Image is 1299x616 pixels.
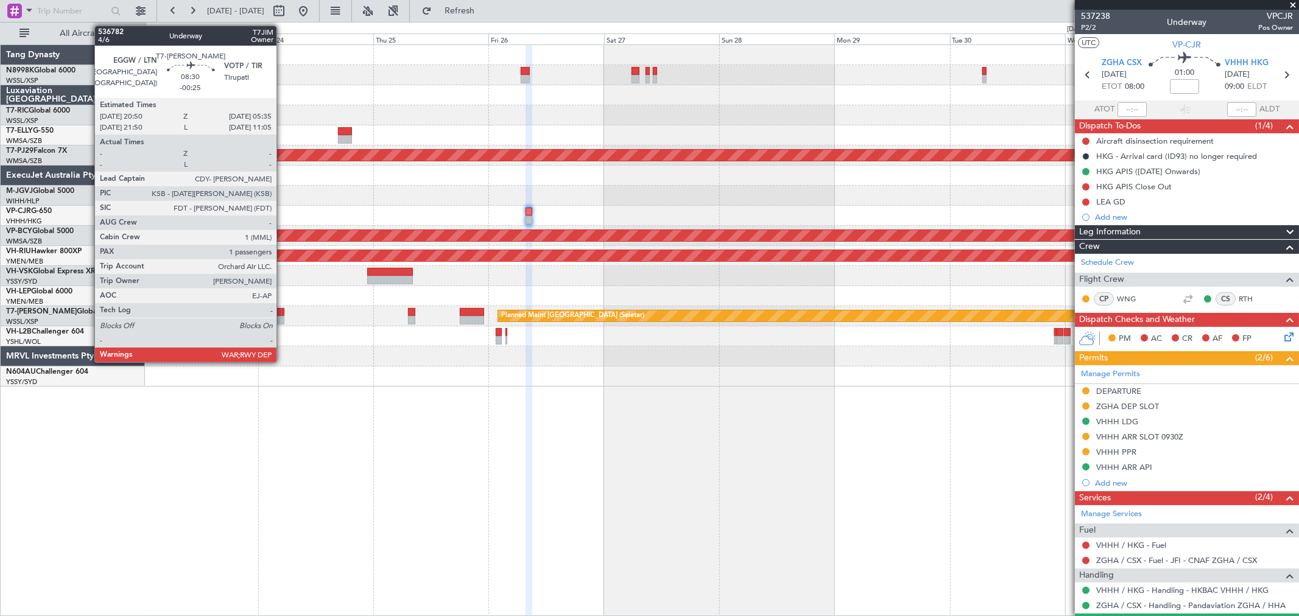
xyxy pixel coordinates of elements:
span: ALDT [1259,103,1280,116]
input: --:-- [1118,102,1147,117]
span: AC [1151,333,1162,345]
a: WMSA/SZB [6,156,42,166]
a: WMSA/SZB [6,136,42,145]
a: VH-L2BChallenger 604 [6,328,84,335]
a: VH-RIUHawker 800XP [6,248,82,255]
span: [DATE] [1225,69,1250,81]
a: N8998KGlobal 6000 [6,67,76,74]
span: ZGHA CSX [1102,57,1142,69]
div: VHHH LDG [1096,416,1138,427]
div: DEPARTURE [1096,386,1141,396]
a: RTH [1239,293,1266,304]
span: N604AU [6,368,36,376]
div: [DATE] [1067,24,1088,35]
span: M-JGVJ [6,187,33,195]
a: WSSL/XSP [6,317,38,326]
span: 01:00 [1175,67,1194,79]
span: Leg Information [1079,225,1141,239]
a: YMEN/MEB [6,297,43,306]
button: Refresh [416,1,489,21]
span: FP [1242,333,1251,345]
span: VP-CJR [6,208,31,215]
a: VHHH/HKG [6,217,42,226]
div: Sat 27 [604,33,719,44]
div: Underway [1167,16,1207,29]
div: Fri 26 [488,33,604,44]
a: WIHH/HLP [6,197,40,206]
div: LEA GD [1096,197,1125,207]
span: 09:00 [1225,81,1244,93]
a: YSHL/WOL [6,337,41,346]
a: VH-LEPGlobal 6000 [6,288,72,295]
span: 537238 [1081,10,1110,23]
div: VHHH PPR [1096,447,1136,457]
span: 08:00 [1125,81,1144,93]
a: Manage Services [1081,508,1142,520]
input: Trip Number [37,2,107,20]
a: ZGHA / CSX - Fuel - JFI - CNAF ZGHA / CSX [1096,555,1257,565]
div: ZGHA DEP SLOT [1096,401,1159,411]
span: ATOT [1094,103,1114,116]
div: Mon 29 [834,33,949,44]
a: WNG [1117,293,1144,304]
span: All Aircraft [32,29,128,38]
a: YSSY/SYD [6,377,37,387]
button: All Aircraft [13,24,132,43]
span: [DATE] [1102,69,1127,81]
a: VHHH / HKG - Fuel [1096,540,1166,550]
span: Dispatch Checks and Weather [1079,313,1195,327]
div: CP [1094,292,1114,306]
a: VH-VSKGlobal Express XRS [6,268,100,275]
div: Tue 30 [950,33,1065,44]
a: VHHH / HKG - Handling - HKBAC VHHH / HKG [1096,585,1269,595]
button: UTC [1078,37,1099,48]
a: ZGHA / CSX - Handling - Pandaviation ZGHA / HHA [1096,600,1286,611]
a: T7-ELLYG-550 [6,127,54,135]
a: N604AUChallenger 604 [6,368,88,376]
a: Manage Permits [1081,368,1140,380]
a: M-JGVJGlobal 5000 [6,187,74,195]
span: AF [1213,333,1222,345]
a: Schedule Crew [1081,257,1134,269]
span: Fuel [1079,523,1096,537]
span: VH-VSK [6,268,33,275]
div: Wed 1 [1065,33,1180,44]
div: Sun 28 [719,33,834,44]
div: [DATE] [148,24,169,35]
span: T7-[PERSON_NAME] [6,308,77,315]
div: CS [1216,292,1236,306]
span: Permits [1079,351,1108,365]
span: VP-BCY [6,228,32,235]
a: T7-PJ29Falcon 7X [6,147,67,155]
div: HKG APIS Close Out [1096,181,1172,192]
span: Crew [1079,240,1100,254]
a: T7-RICGlobal 6000 [6,107,70,114]
span: Refresh [434,7,485,15]
a: WMSA/SZB [6,237,42,246]
span: ELDT [1247,81,1267,93]
span: ETOT [1102,81,1122,93]
div: VHHH ARR API [1096,462,1152,472]
a: WSSL/XSP [6,116,38,125]
span: T7-RIC [6,107,29,114]
span: VH-LEP [6,288,31,295]
a: T7-[PERSON_NAME]Global 7500 [6,308,118,315]
span: VHHH HKG [1225,57,1269,69]
span: Handling [1079,569,1114,583]
span: (2/4) [1255,491,1273,503]
span: (1/4) [1255,119,1273,132]
span: VPCJR [1258,10,1293,23]
div: HKG APIS ([DATE] Onwards) [1096,166,1200,177]
div: VHHH ARR SLOT 0930Z [1096,432,1183,442]
span: Pos Owner [1258,23,1293,33]
a: VP-CJRG-650 [6,208,52,215]
span: PM [1119,333,1131,345]
span: T7-PJ29 [6,147,33,155]
div: Wed 24 [258,33,373,44]
div: Add new [1095,212,1293,222]
span: N8998K [6,67,34,74]
div: HKG - Arrival card (ID93) no longer required [1096,151,1257,161]
a: YSSY/SYD [6,277,37,286]
span: Services [1079,491,1111,505]
div: Planned Maint [GEOGRAPHIC_DATA] (Seletar) [501,307,644,325]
